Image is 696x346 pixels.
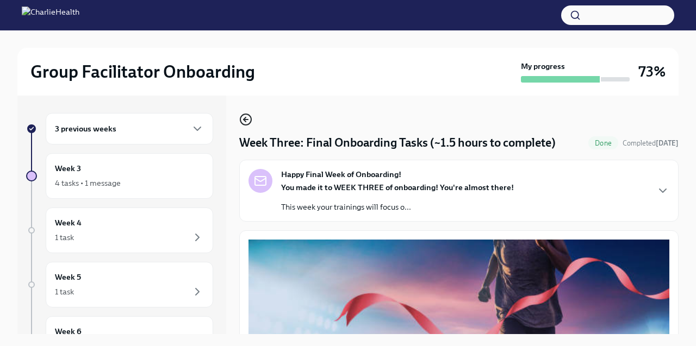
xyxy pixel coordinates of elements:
div: 1 task [55,232,74,243]
h6: Week 4 [55,217,82,229]
h6: Week 3 [55,162,81,174]
strong: [DATE] [656,139,679,147]
strong: My progress [521,61,565,72]
strong: You made it to WEEK THREE of onboarding! You're almost there! [281,183,514,192]
p: This week your trainings will focus o... [281,202,514,212]
a: Week 41 task [26,207,213,253]
h3: 73% [638,62,666,81]
h6: 3 previous weeks [55,123,116,135]
a: Week 51 task [26,262,213,307]
span: September 25th, 2025 15:15 [623,138,679,148]
span: Done [588,139,618,147]
h6: Week 6 [55,325,82,337]
h2: Group Facilitator Onboarding [30,61,255,83]
div: 3 previous weeks [46,113,213,144]
img: CharlieHealth [22,7,79,24]
div: 4 tasks • 1 message [55,178,121,188]
a: Week 34 tasks • 1 message [26,153,213,199]
h6: Week 5 [55,271,81,283]
span: Completed [623,139,679,147]
strong: Happy Final Week of Onboarding! [281,169,401,180]
h4: Week Three: Final Onboarding Tasks (~1.5 hours to complete) [239,135,556,151]
div: 1 task [55,286,74,297]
